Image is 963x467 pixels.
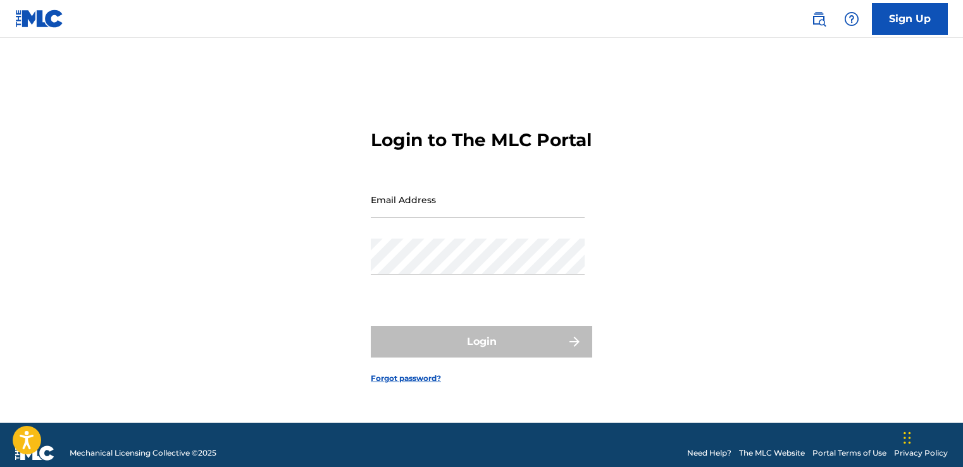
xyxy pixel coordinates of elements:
[739,447,805,459] a: The MLC Website
[904,419,911,457] div: Drag
[844,11,859,27] img: help
[894,447,948,459] a: Privacy Policy
[812,447,886,459] a: Portal Terms of Use
[687,447,731,459] a: Need Help?
[371,373,441,384] a: Forgot password?
[872,3,948,35] a: Sign Up
[811,11,826,27] img: search
[900,406,963,467] iframe: Chat Widget
[839,6,864,32] div: Help
[806,6,831,32] a: Public Search
[15,9,64,28] img: MLC Logo
[371,129,592,151] h3: Login to The MLC Portal
[70,447,216,459] span: Mechanical Licensing Collective © 2025
[15,445,54,461] img: logo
